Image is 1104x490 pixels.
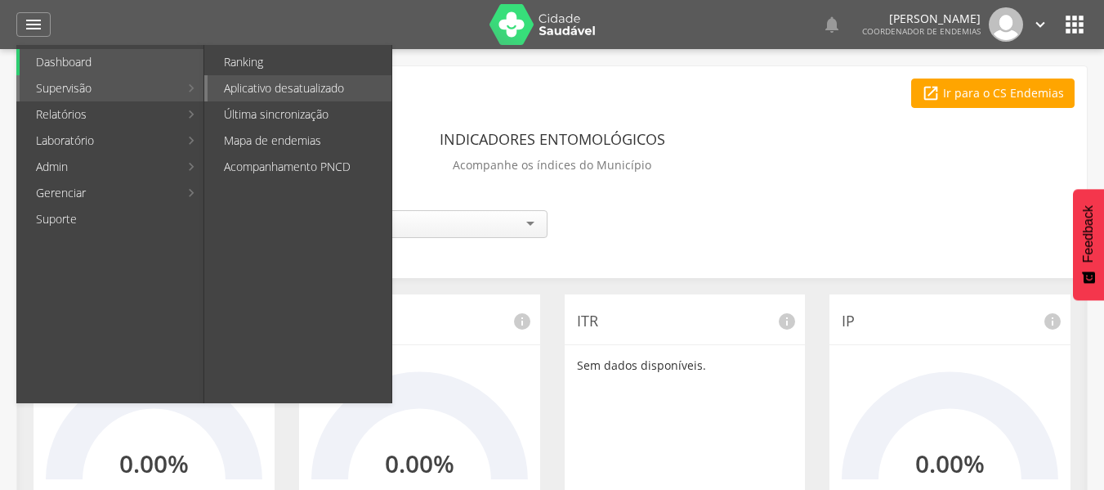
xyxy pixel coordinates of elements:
p: IRP [311,311,528,332]
a:  [16,12,51,37]
a: Ir para o CS Endemias [911,79,1075,108]
p: ITR [577,311,793,332]
i:  [24,15,43,34]
a: Dashboard [20,49,203,75]
a: Suporte [20,206,203,232]
a: Supervisão [20,75,179,101]
a: Mapa de endemias [208,128,391,154]
i:  [1031,16,1049,34]
p: Sem dados disponíveis. [577,357,793,374]
p: [PERSON_NAME] [862,13,981,25]
a: Acompanhamento PNCD [208,154,391,180]
p: IP [842,311,1058,332]
a: Ranking [208,49,391,75]
p: Acompanhe os índices do Município [453,154,651,177]
h2: 0.00% [385,450,454,477]
a:  [1031,7,1049,42]
button: Feedback - Mostrar pesquisa [1073,189,1104,300]
i: info [777,312,797,331]
i:  [922,84,940,102]
h2: 0.00% [119,450,189,477]
a: Gerenciar [20,180,179,206]
i: info [1043,312,1062,331]
span: Coordenador de Endemias [862,25,981,37]
a: Laboratório [20,128,179,154]
i:  [822,15,842,34]
a: Aplicativo desatualizado [208,75,391,101]
i:  [1062,11,1088,38]
header: Indicadores Entomológicos [440,124,665,154]
a: Admin [20,154,179,180]
span: Feedback [1081,205,1096,263]
a: Última sincronização [208,101,391,128]
h2: 0.00% [915,450,985,477]
i: info [512,312,532,331]
a:  [822,7,842,42]
a: Relatórios [20,101,179,128]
